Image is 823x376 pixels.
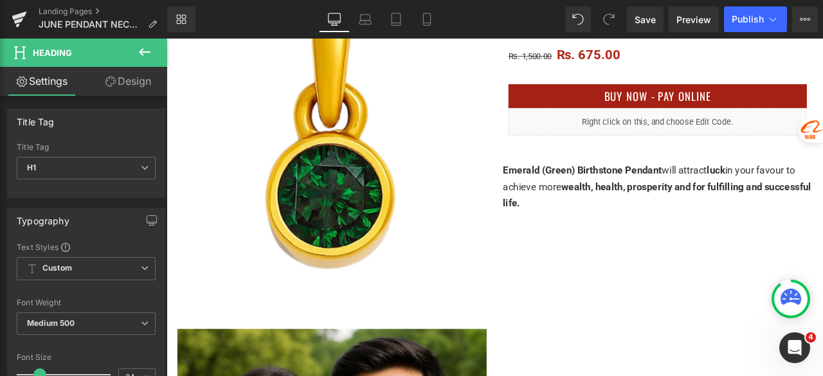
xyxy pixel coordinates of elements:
a: Laptop [350,6,381,32]
a: Tablet [381,6,411,32]
span: luck [640,149,662,163]
span: JUNE PENDANT NECKLACE [39,19,143,30]
b: Custom [42,263,72,274]
b: Medium 500 [27,318,75,328]
span: Save [635,13,656,26]
div: Font Size [17,353,156,362]
div: Title Tag [17,143,156,152]
div: Text Styles [17,242,156,252]
div: Typography [17,208,69,226]
a: Desktop [319,6,350,32]
iframe: Intercom live chat [779,332,810,363]
button: More [792,6,818,32]
a: Design [86,67,170,96]
button: Publish [724,6,787,32]
span: Publish [732,14,764,24]
span: Preview [676,13,711,26]
div: Title Tag [17,109,55,127]
span: Buy Now - Pay Online [519,58,645,78]
button: Undo [565,6,591,32]
span: Rs. 675.00 [462,11,538,26]
b: H1 [27,163,36,172]
a: New Library [167,6,195,32]
span: wealth, health, prosperity and for fulfilling and successful life. [399,168,764,201]
a: Preview [669,6,719,32]
a: Landing Pages [39,6,167,17]
button: Redo [596,6,622,32]
span: Emerald (Green) Birthstone Pendant [399,149,587,163]
span: Rs. 1,500.00 [405,15,457,26]
span: will attract [587,149,640,163]
button: Buy Now - Pay Online [405,54,759,82]
span: 4 [806,332,816,343]
a: Mobile [411,6,442,32]
span: Heading [33,48,72,58]
div: Font Weight [17,298,156,307]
